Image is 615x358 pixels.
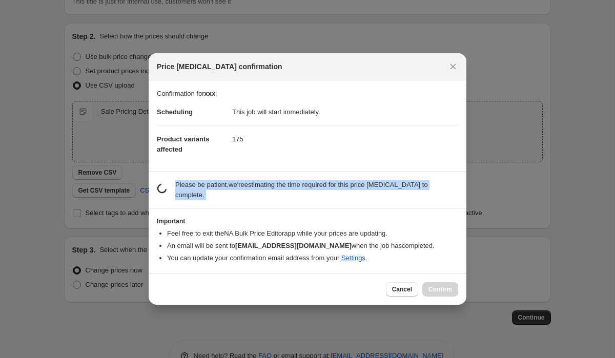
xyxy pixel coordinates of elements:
li: An email will be sent to when the job has completed . [167,241,458,251]
dd: This job will start immediately. [232,99,458,125]
button: Cancel [386,282,418,297]
li: You can update your confirmation email address from your . [167,253,458,263]
span: Product variants affected [157,135,210,153]
h3: Important [157,217,458,225]
a: Settings [341,254,365,262]
span: Price [MEDICAL_DATA] confirmation [157,61,282,72]
li: Feel free to exit the NA Bulk Price Editor app while your prices are updating. [167,228,458,239]
b: [EMAIL_ADDRESS][DOMAIN_NAME] [235,242,352,249]
button: Close [446,59,460,74]
dd: 175 [232,125,458,153]
b: xxx [204,90,215,97]
p: Confirmation for [157,89,458,99]
span: Cancel [392,285,412,293]
p: Please be patient, we're estimating the time required for this price [MEDICAL_DATA] to complete. [175,180,458,200]
span: Scheduling [157,108,193,116]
